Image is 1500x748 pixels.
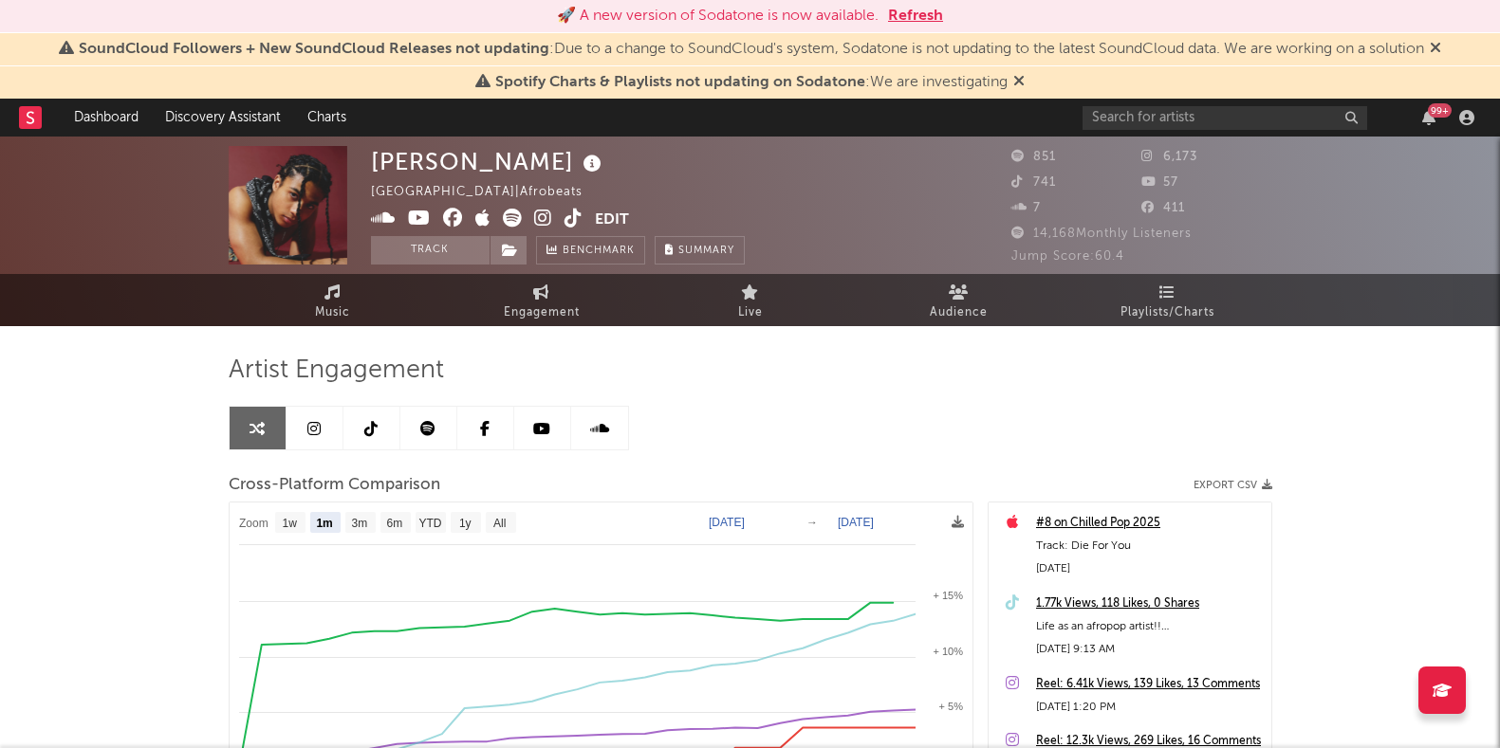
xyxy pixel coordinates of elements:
[371,236,490,265] button: Track
[855,274,1064,326] a: Audience
[79,42,549,57] span: SoundCloud Followers + New SoundCloud Releases not updating
[1036,557,1262,580] div: [DATE]
[1011,151,1056,163] span: 851
[563,240,635,263] span: Benchmark
[492,517,505,530] text: All
[229,474,440,497] span: Cross-Platform Comparison
[938,701,963,712] text: + 5%
[1011,250,1124,263] span: Jump Score: 60.4
[418,517,441,530] text: YTD
[933,590,963,601] text: + 15%
[1011,228,1192,240] span: 14,168 Monthly Listeners
[152,99,294,137] a: Discovery Assistant
[504,301,580,324] span: Engagement
[930,301,988,324] span: Audience
[1141,176,1178,189] span: 57
[1428,103,1452,118] div: 99 +
[1430,42,1441,57] span: Dismiss
[806,516,818,529] text: →
[495,75,1008,90] span: : We are investigating
[1141,151,1197,163] span: 6,173
[933,646,963,657] text: + 10%
[1036,673,1262,696] a: Reel: 6.41k Views, 139 Likes, 13 Comments
[1064,274,1272,326] a: Playlists/Charts
[709,516,745,529] text: [DATE]
[655,236,745,265] button: Summary
[1036,535,1262,557] div: Track: Die For You
[386,517,402,530] text: 6m
[1013,75,1025,90] span: Dismiss
[316,517,332,530] text: 1m
[1194,480,1272,491] button: Export CSV
[1011,202,1041,214] span: 7
[536,236,645,265] a: Benchmark
[315,301,350,324] span: Music
[371,181,604,204] div: [GEOGRAPHIC_DATA] | Afrobeats
[229,359,444,382] span: Artist Engagement
[1120,301,1214,324] span: Playlists/Charts
[1422,110,1435,125] button: 99+
[79,42,1424,57] span: : Due to a change to SoundCloud's system, Sodatone is not updating to the latest SoundCloud data....
[838,516,874,529] text: [DATE]
[1036,615,1262,638] div: Life as an afropop artist!! #carllowewannaparty #love #dieforyou #africantiktok #musiciansoftiktok
[229,274,437,326] a: Music
[595,209,629,232] button: Edit
[458,517,471,530] text: 1y
[371,146,606,177] div: [PERSON_NAME]
[557,5,879,27] div: 🚀 A new version of Sodatone is now available.
[1036,696,1262,719] div: [DATE] 1:20 PM
[888,5,943,27] button: Refresh
[61,99,152,137] a: Dashboard
[1083,106,1367,130] input: Search for artists
[495,75,865,90] span: Spotify Charts & Playlists not updating on Sodatone
[239,517,269,530] text: Zoom
[282,517,297,530] text: 1w
[1011,176,1056,189] span: 741
[1141,202,1185,214] span: 411
[1036,638,1262,661] div: [DATE] 9:13 AM
[294,99,360,137] a: Charts
[351,517,367,530] text: 3m
[646,274,855,326] a: Live
[437,274,646,326] a: Engagement
[678,246,734,256] span: Summary
[1036,512,1262,535] a: #8 on Chilled Pop 2025
[738,301,763,324] span: Live
[1036,593,1262,615] a: 1.77k Views, 118 Likes, 0 Shares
